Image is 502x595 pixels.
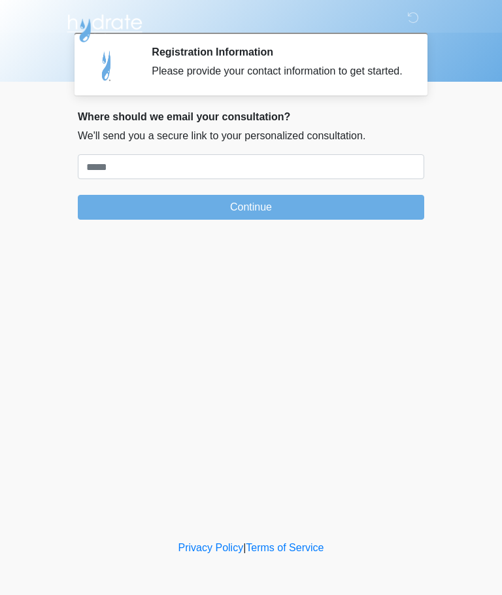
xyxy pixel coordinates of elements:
[78,195,424,220] button: Continue
[88,46,127,85] img: Agent Avatar
[246,542,324,553] a: Terms of Service
[243,542,246,553] a: |
[152,63,405,79] div: Please provide your contact information to get started.
[78,110,424,123] h2: Where should we email your consultation?
[65,10,144,43] img: Hydrate IV Bar - Arcadia Logo
[178,542,244,553] a: Privacy Policy
[78,128,424,144] p: We'll send you a secure link to your personalized consultation.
